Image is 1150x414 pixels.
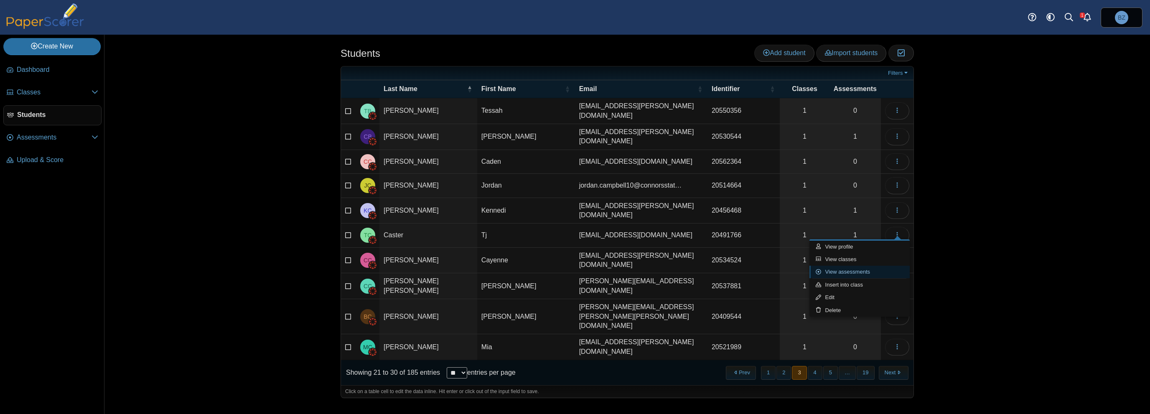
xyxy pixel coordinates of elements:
img: canvas-logo.png [369,261,377,269]
a: View assessments [809,266,910,278]
td: 20550356 [707,98,780,124]
a: Students [3,105,102,125]
span: Bo Zhang [1115,11,1128,24]
span: First Name [481,85,516,92]
a: Bo Zhang [1101,8,1142,28]
td: Caden [477,150,575,174]
nav: pagination [725,366,908,380]
td: [PERSON_NAME] [379,98,477,124]
td: [PERSON_NAME][EMAIL_ADDRESS][PERSON_NAME][PERSON_NAME][DOMAIN_NAME] [575,299,707,334]
span: Assessments [17,133,92,142]
a: Import students [816,45,886,61]
a: View classes [809,253,910,266]
span: Students [17,110,98,119]
button: 1 [761,366,776,380]
a: 0 [829,299,881,334]
td: [PERSON_NAME] [379,334,477,360]
span: Tj Caster [364,232,372,238]
a: Insert into class [809,279,910,291]
img: canvas-logo.png [369,211,377,220]
span: Claire Bynum [364,134,371,140]
a: 1 [780,98,829,124]
span: Identifier [712,85,740,92]
button: Previous [726,366,756,380]
span: … [839,366,856,380]
button: Next [879,366,908,380]
a: 0 [829,98,881,124]
button: 19 [857,366,874,380]
img: canvas-logo.png [369,186,377,195]
td: [PERSON_NAME] [379,174,477,198]
span: Mia Cole [363,344,372,350]
a: View profile [809,241,910,253]
a: Upload & Score [3,150,102,170]
td: [EMAIL_ADDRESS][PERSON_NAME][DOMAIN_NAME] [575,334,707,360]
span: Classes [792,85,817,92]
td: [EMAIL_ADDRESS][PERSON_NAME][DOMAIN_NAME] [575,124,707,150]
td: [PERSON_NAME][EMAIL_ADDRESS][DOMAIN_NAME] [575,273,707,299]
a: 0 [829,334,881,360]
a: 0 [829,174,881,197]
td: Tj [477,224,575,247]
a: 1 [780,248,829,273]
span: Last Name [384,85,417,92]
td: [PERSON_NAME] [379,198,477,224]
td: Tessah [477,98,575,124]
td: [EMAIL_ADDRESS][PERSON_NAME][DOMAIN_NAME] [575,248,707,274]
a: 1 [829,198,881,224]
td: [PERSON_NAME] [PERSON_NAME] [379,273,477,299]
a: 1 [780,124,829,150]
span: Jordan Campbell [364,183,371,188]
a: 1 [780,334,829,360]
td: [PERSON_NAME] [477,124,575,150]
a: 1 [829,124,881,150]
span: Import students [825,49,878,56]
td: [PERSON_NAME] [379,124,477,150]
a: Add student [754,45,814,61]
span: Add student [763,49,805,56]
td: Cayenne [477,248,575,274]
img: canvas-logo.png [369,112,377,120]
img: canvas-logo.png [369,348,377,356]
td: 20562364 [707,150,780,174]
span: Email [579,85,597,92]
td: 20409544 [707,299,780,334]
button: 4 [808,366,822,380]
td: 20534524 [707,248,780,274]
div: Click on a table cell to edit the data inline. Hit enter or click out of the input field to save. [341,385,913,398]
td: [EMAIL_ADDRESS][DOMAIN_NAME] [575,224,707,247]
a: Classes [3,83,102,103]
td: [EMAIL_ADDRESS][PERSON_NAME][DOMAIN_NAME] [575,198,707,224]
span: Assessments [834,85,877,92]
span: First Name : Activate to sort [565,80,570,98]
td: Jordan [477,174,575,198]
td: [EMAIL_ADDRESS][PERSON_NAME][DOMAIN_NAME] [575,98,707,124]
span: Last Name : Activate to invert sorting [467,80,472,98]
a: Dashboard [3,60,102,80]
span: Identifier : Activate to sort [770,80,775,98]
span: Upload & Score [17,155,98,165]
span: Kennedi Campbell [364,208,371,213]
span: Bo Zhang [1118,15,1125,20]
img: canvas-logo.png [369,317,377,326]
h1: Students [341,46,380,61]
img: canvas-logo.png [369,163,377,171]
td: [EMAIL_ADDRESS][DOMAIN_NAME] [575,150,707,174]
td: 20521989 [707,334,780,360]
button: 2 [776,366,791,380]
a: 0 [829,150,881,173]
a: Edit [809,291,910,304]
a: PaperScorer [3,23,87,30]
a: 1 [780,273,829,299]
img: canvas-logo.png [369,236,377,244]
div: Showing 21 to 30 of 185 entries [341,360,440,385]
span: Email : Activate to sort [697,80,702,98]
td: Mia [477,334,575,360]
td: [PERSON_NAME] [379,299,477,334]
span: Cayenne Chinn [364,257,372,263]
td: 20491766 [707,224,780,247]
span: Dashboard [17,65,98,74]
span: Tessah Burroughs [364,108,371,114]
span: Classes [17,88,92,97]
span: jordan.campbell10@connorsstate.edu [579,182,682,189]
